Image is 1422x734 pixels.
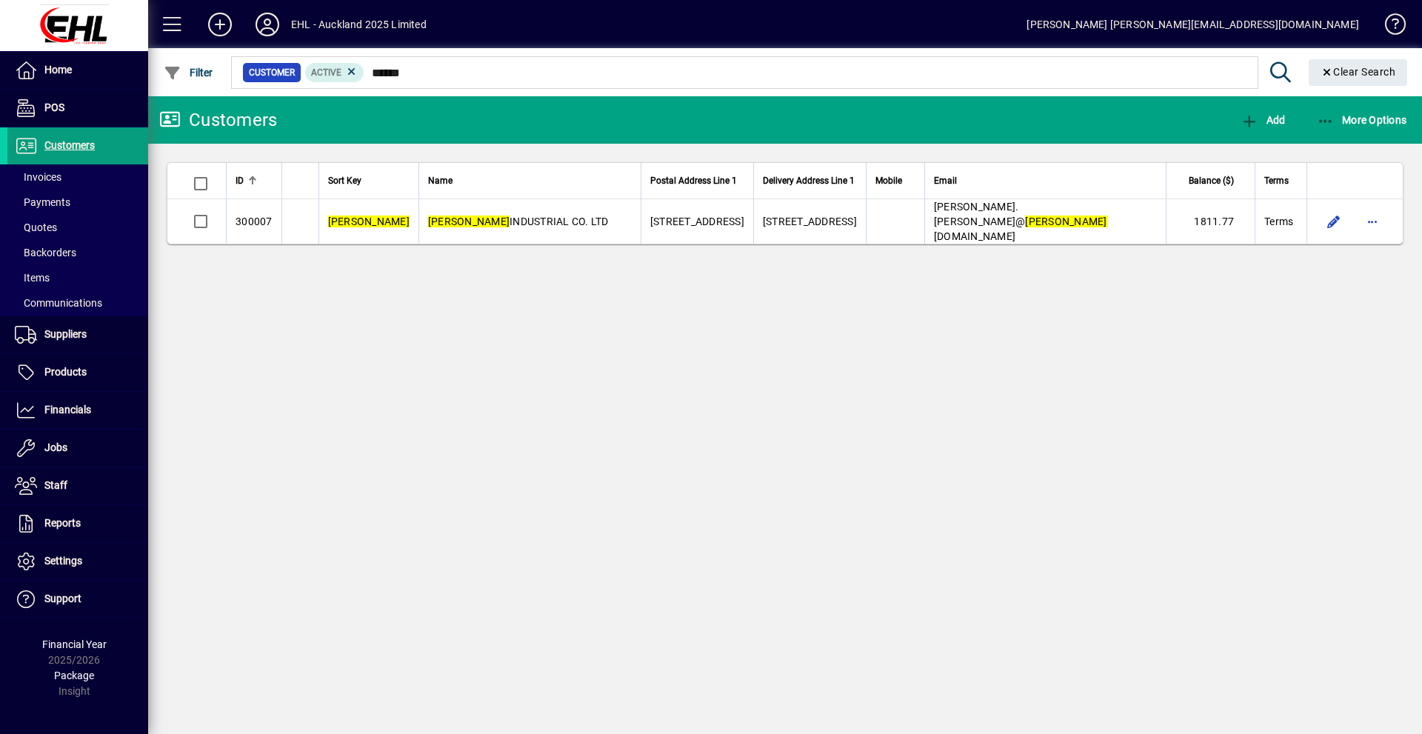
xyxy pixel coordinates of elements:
span: Jobs [44,441,67,453]
span: Active [311,67,341,78]
a: Products [7,354,148,391]
a: Staff [7,467,148,504]
a: Home [7,52,148,89]
span: Financials [44,404,91,416]
span: Invoices [15,171,61,183]
span: Staff [44,479,67,491]
span: More Options [1317,114,1407,126]
a: Suppliers [7,316,148,353]
span: Quotes [15,221,57,233]
span: 300007 [236,216,273,227]
em: [PERSON_NAME] [428,216,510,227]
a: Backorders [7,240,148,265]
button: Edit [1322,210,1346,233]
span: Email [934,173,957,189]
span: POS [44,101,64,113]
span: Terms [1264,173,1289,189]
span: Items [15,272,50,284]
mat-chip: Activation Status: Active [305,63,364,82]
a: Jobs [7,430,148,467]
span: Filter [164,67,213,79]
td: 1811.77 [1166,199,1255,244]
a: Financials [7,392,148,429]
span: Reports [44,517,81,529]
div: [PERSON_NAME] [PERSON_NAME][EMAIL_ADDRESS][DOMAIN_NAME] [1027,13,1359,36]
a: Communications [7,290,148,316]
span: Products [44,366,87,378]
span: Communications [15,297,102,309]
span: [STREET_ADDRESS] [763,216,857,227]
a: Invoices [7,164,148,190]
span: Home [44,64,72,76]
div: Mobile [875,173,915,189]
button: Clear [1309,59,1408,86]
span: Terms [1264,214,1293,229]
span: [PERSON_NAME].[PERSON_NAME]@ [DOMAIN_NAME] [934,201,1107,242]
span: Delivery Address Line 1 [763,173,855,189]
a: Support [7,581,148,618]
button: Profile [244,11,291,38]
span: ID [236,173,244,189]
div: Name [428,173,632,189]
span: Add [1241,114,1285,126]
span: Postal Address Line 1 [650,173,737,189]
a: POS [7,90,148,127]
span: Financial Year [42,638,107,650]
a: Items [7,265,148,290]
span: Clear Search [1321,66,1396,78]
span: Mobile [875,173,902,189]
a: Reports [7,505,148,542]
span: INDUSTRIAL CO. LTD [428,216,609,227]
a: Knowledge Base [1374,3,1403,51]
a: Settings [7,543,148,580]
span: [STREET_ADDRESS] [650,216,744,227]
span: Customers [44,139,95,151]
em: [PERSON_NAME] [1025,216,1106,227]
div: EHL - Auckland 2025 Limited [291,13,427,36]
button: Filter [160,59,217,86]
div: Customers [159,108,277,132]
a: Quotes [7,215,148,240]
span: Customer [249,65,295,80]
span: Settings [44,555,82,567]
button: More Options [1313,107,1411,133]
div: Balance ($) [1175,173,1247,189]
span: Balance ($) [1189,173,1234,189]
span: Backorders [15,247,76,258]
span: Name [428,173,453,189]
div: ID [236,173,273,189]
span: Suppliers [44,328,87,340]
span: Support [44,593,81,604]
span: Package [54,670,94,681]
span: Sort Key [328,173,361,189]
a: Payments [7,190,148,215]
div: Email [934,173,1157,189]
button: More options [1361,210,1384,233]
button: Add [196,11,244,38]
button: Add [1237,107,1289,133]
span: Payments [15,196,70,208]
em: [PERSON_NAME] [328,216,410,227]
